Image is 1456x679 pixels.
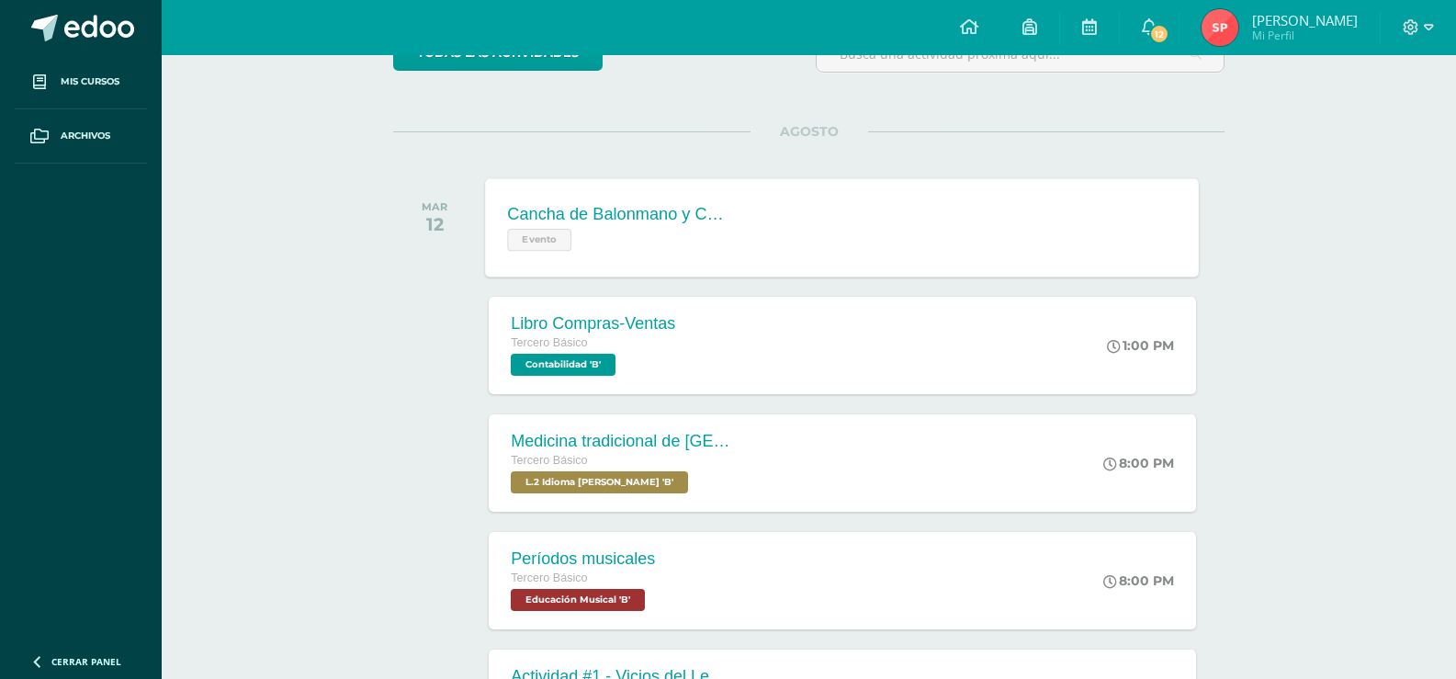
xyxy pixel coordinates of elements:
[1107,337,1174,354] div: 1:00 PM
[511,549,655,569] div: Períodos musicales
[751,123,868,140] span: AGOSTO
[508,229,572,251] span: Evento
[511,589,645,611] span: Educación Musical 'B'
[61,129,110,143] span: Archivos
[51,655,121,668] span: Cerrar panel
[1103,455,1174,471] div: 8:00 PM
[511,432,731,451] div: Medicina tradicional de [GEOGRAPHIC_DATA]
[511,354,615,376] span: Contabilidad 'B'
[15,109,147,164] a: Archivos
[422,213,447,235] div: 12
[1149,24,1169,44] span: 12
[511,571,587,584] span: Tercero Básico
[511,471,688,493] span: L.2 Idioma Maya Kaqchikel 'B'
[508,205,730,224] div: Cancha de Balonmano y Contenido
[511,314,675,334] div: Libro Compras-Ventas
[1252,11,1358,29] span: [PERSON_NAME]
[511,336,587,349] span: Tercero Básico
[511,454,587,467] span: Tercero Básico
[1202,9,1238,46] img: 9ac82dee867b4cd0fb8963a92581c92d.png
[1252,28,1358,43] span: Mi Perfil
[15,55,147,109] a: Mis cursos
[1103,572,1174,589] div: 8:00 PM
[61,74,119,89] span: Mis cursos
[422,200,447,213] div: MAR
